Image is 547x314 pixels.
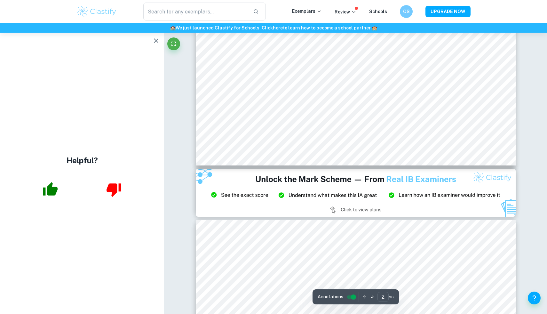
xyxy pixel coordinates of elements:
img: Ad [196,169,516,217]
h6: OS [403,8,410,15]
input: Search for any exemplars... [143,3,248,20]
img: Clastify logo [76,5,117,18]
span: 🏫 [372,25,377,30]
p: Exemplars [292,8,322,15]
button: UPGRADE NOW [425,6,471,17]
h4: Helpful? [67,155,98,166]
span: Annotations [318,294,343,300]
button: OS [400,5,413,18]
span: 🏫 [170,25,176,30]
p: Review [335,8,356,15]
h6: We just launched Clastify for Schools. Click to learn how to become a school partner. [1,24,546,31]
a: Schools [369,9,387,14]
button: Help and Feedback [528,292,541,304]
a: here [273,25,283,30]
button: Fullscreen [167,37,180,50]
span: / 16 [389,294,394,300]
